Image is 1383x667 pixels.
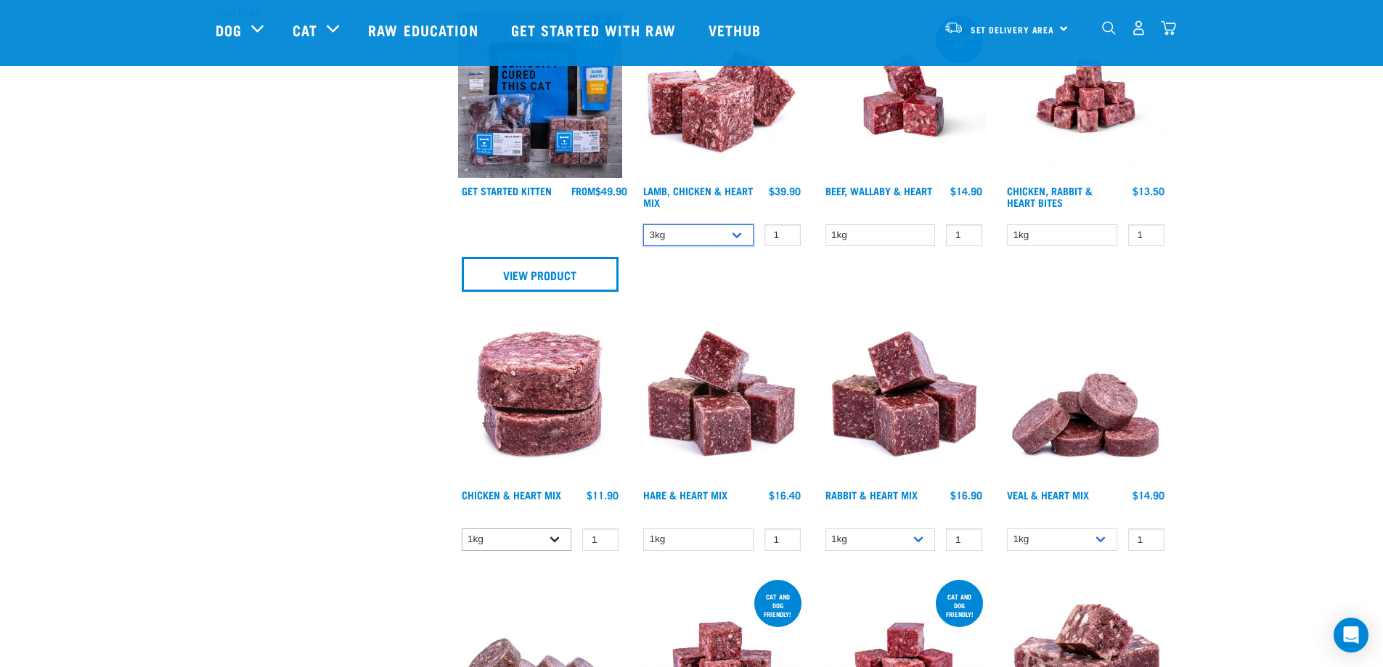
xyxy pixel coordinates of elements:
[1003,13,1168,178] img: Chicken Rabbit Heart 1609
[1003,318,1168,483] img: 1152 Veal Heart Medallions 01
[971,27,1055,32] span: Set Delivery Area
[825,188,932,193] a: Beef, Wallaby & Heart
[571,185,627,197] div: $49.90
[354,1,496,59] a: Raw Education
[643,188,753,205] a: Lamb, Chicken & Heart Mix
[950,185,982,197] div: $14.90
[764,528,801,551] input: 1
[769,489,801,501] div: $16.40
[769,185,801,197] div: $39.90
[822,13,987,178] img: Raw Essentials 2024 July2572 Beef Wallaby Heart
[216,19,242,41] a: Dog
[764,224,801,247] input: 1
[1334,618,1368,652] div: Open Intercom Messenger
[462,257,619,292] a: View Product
[825,492,918,497] a: Rabbit & Heart Mix
[946,224,982,247] input: 1
[458,318,623,483] img: Chicken and Heart Medallions
[694,1,780,59] a: Vethub
[582,528,619,551] input: 1
[1131,20,1146,36] img: user.png
[1128,224,1164,247] input: 1
[754,586,801,625] div: cat and dog friendly!
[293,19,317,41] a: Cat
[462,188,552,193] a: Get Started Kitten
[497,1,694,59] a: Get started with Raw
[1007,188,1093,205] a: Chicken, Rabbit & Heart Bites
[944,21,963,34] img: van-moving.png
[571,188,595,193] span: FROM
[640,13,804,178] img: 1124 Lamb Chicken Heart Mix 01
[1007,492,1089,497] a: Veal & Heart Mix
[1161,20,1176,36] img: home-icon@2x.png
[462,492,561,497] a: Chicken & Heart Mix
[936,586,983,625] div: Cat and dog friendly!
[1133,185,1164,197] div: $13.50
[458,13,623,178] img: NSP Kitten Update
[946,528,982,551] input: 1
[1102,21,1116,35] img: home-icon-1@2x.png
[1128,528,1164,551] input: 1
[643,492,727,497] a: Hare & Heart Mix
[587,489,619,501] div: $11.90
[640,318,804,483] img: Pile Of Cubed Hare Heart For Pets
[1133,489,1164,501] div: $14.90
[950,489,982,501] div: $16.90
[822,318,987,483] img: 1087 Rabbit Heart Cubes 01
